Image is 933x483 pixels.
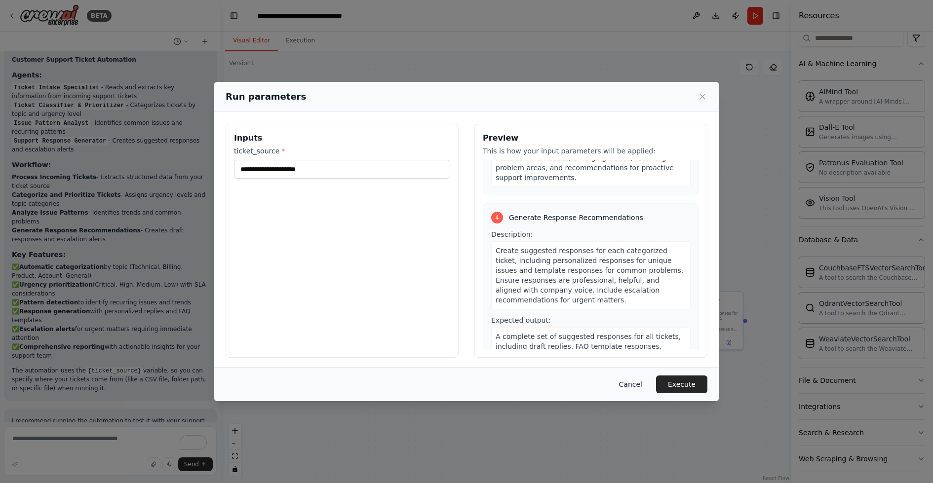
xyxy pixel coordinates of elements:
span: A complete set of suggested responses for all tickets, including draft replies, FAQ template resp... [496,333,681,380]
span: Generate Response Recommendations [509,213,643,223]
h3: Preview [483,132,699,144]
p: This is how your input parameters will be applied: [483,146,699,156]
span: Create suggested responses for each categorized ticket, including personalized responses for uniq... [496,247,683,304]
h2: Run parameters [226,90,306,104]
button: Execute [656,375,707,393]
label: ticket_source [234,146,450,156]
button: Cancel [611,375,650,393]
span: Description: [491,230,533,238]
span: Expected output: [491,316,551,324]
h3: Inputs [234,132,450,144]
div: 4 [491,212,503,223]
